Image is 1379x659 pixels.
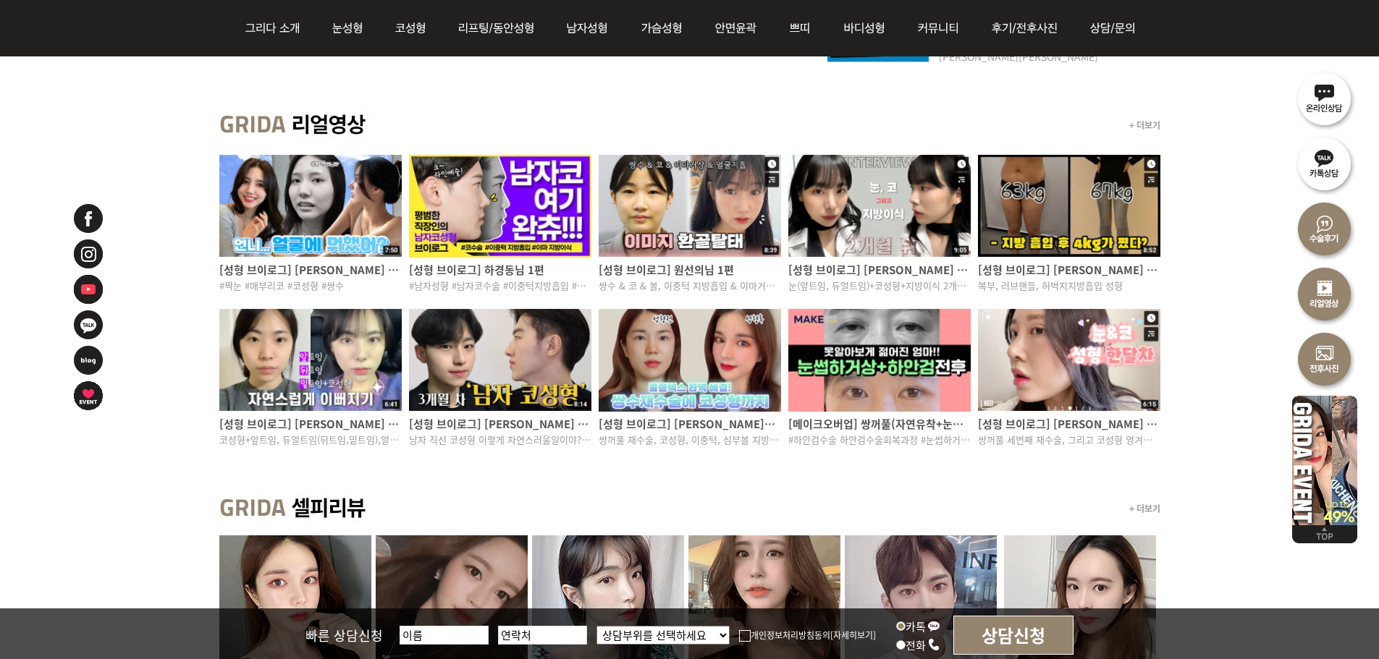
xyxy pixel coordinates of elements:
[409,262,591,278] p: [성형 브이로그] 하경동님 1편
[896,618,940,634] label: 카톡
[72,238,104,270] img: 인스타그램
[978,152,1160,292] a: [성형 브이로그] [PERSON_NAME] 2편 복부, 러브핸들, 허벅지지방흡입 성형
[1292,326,1357,391] img: 수술전후사진
[788,306,971,446] a: [메이크오버업] 쌍꺼풀(자연유착+눈매교정)+눈썹하거상술+하안검(지방재배치) 경과 #하안검수술​ 하안검수술회복과정 #눈썹하거상술​ #하안검​ #중년눈수술​
[72,203,104,234] img: 페이스북
[400,626,489,645] input: 이름
[219,416,402,432] p: [성형 브이로그] [PERSON_NAME] 1편
[978,262,1160,278] p: [성형 브이로그] [PERSON_NAME] 2편
[599,416,781,432] p: [성형 브이로그] [PERSON_NAME]님 2편
[739,630,751,642] img: checkbox.png
[788,416,971,432] p: [메이크오버업] 쌍꺼풀(자연유착+눈매교정)+눈썹하거상술+하안검(지방재배치) 경과
[788,432,971,446] p: #하안검수술​ 하안검수술회복과정 #눈썹하거상술​ #하안검​ #중년눈수술​
[409,152,591,292] a: [성형 브이로그] 하경동님 1편 #남자성형 #남자코수술 #이중턱지방흡입 #이마지방이식
[1292,130,1357,195] img: 카톡상담
[978,278,1160,292] p: 복부, 러브핸들, 허벅지지방흡입 성형
[219,152,402,292] a: [성형 브이로그] [PERSON_NAME] 1편 #짝눈 #매부리코 #코성형 #쌍수
[788,152,971,292] a: [성형 브이로그] [PERSON_NAME] 2편 눈(앞트임, 듀얼트임)+코성형+지방이식 2개월 차
[599,432,781,446] p: 쌍꺼풀 재수술, 코성형, 이중턱, 심부볼 지방흡입에 관심있는 분 클릭!
[72,309,104,341] img: 카카오톡
[599,306,781,446] a: [성형 브이로그] [PERSON_NAME]님 2편 쌍꺼풀 재수술, 코성형, 이중턱, 심부볼 지방흡입에 관심있는 분 클릭!
[409,278,591,292] p: #남자성형 #남자코수술 #이중턱지방흡입 #이마지방이식
[409,306,591,446] a: [성형 브이로그] [PERSON_NAME] 2편 남자 직선 코성형 이렇게 자연스러울일이야? 멍뭉美에 남자다움 한스푼
[219,432,402,446] p: 코성형+앞트임, 듀얼트임(뒤트임,밑트임),얼굴지방이식
[1129,119,1160,131] a: + 더보기
[953,616,1074,655] input: 상담신청
[896,640,906,650] input: 전화
[927,638,940,651] img: call_icon.png
[1129,502,1160,514] a: + 더보기
[1292,65,1357,130] img: 온라인상담
[409,416,591,432] p: [성형 브이로그] [PERSON_NAME] 2편
[788,278,971,292] p: 눈(앞트임, 듀얼트임)+코성형+지방이식 2개월 차
[72,344,104,376] img: 네이버블로그
[72,380,104,412] img: 이벤트
[978,306,1160,446] a: [성형 브이로그] [PERSON_NAME] 1편 쌍꺼풀 세번째 재수술, 그리고 코성형 엉겨붙은 쌍수 흉살..
[739,629,830,641] label: 개인정보처리방침동의
[219,482,393,535] img: main_grida_realcamera_title.jpg
[1292,525,1357,543] img: 위로가기
[599,278,781,292] p: 쌍수 & 코 & 볼, 이중턱 지방흡입 & 이마거상 & 실리프팅
[978,416,1160,432] p: [성형 브이로그] [PERSON_NAME] 1편
[599,262,781,278] p: [성형 브이로그] 원선의님 1편
[219,98,393,152] img: main_grida_realvideo_title.jpg
[1292,391,1357,525] img: 이벤트
[896,621,906,631] input: 카톡
[599,152,781,292] a: [성형 브이로그] 원선의님 1편 쌍수 & 코 & 볼, 이중턱 지방흡입 & 이마거상 & 실리프팅
[219,306,402,446] a: [성형 브이로그] [PERSON_NAME] 1편 코성형+앞트임, 듀얼트임(뒤트임,밑트임),얼굴지방이식
[1292,195,1357,260] img: 수술후기
[305,626,383,645] span: 빠른 상담신청
[896,637,940,652] label: 전화
[409,432,591,447] p: 남자 직선 코성형 이렇게 자연스러울일이야? 멍뭉美에 남자다움 한스푼
[219,278,402,292] p: #짝눈 #매부리코 #코성형 #쌍수
[830,629,876,641] a: [자세히보기]
[498,626,587,645] input: 연락처
[72,273,104,305] img: 유투브
[1292,260,1357,326] img: 리얼영상
[219,262,402,278] p: [성형 브이로그] [PERSON_NAME] 1편
[927,619,940,632] img: kakao_icon.png
[978,432,1160,446] p: 쌍꺼풀 세번째 재수술, 그리고 코성형 엉겨붙은 쌍수 흉살..
[788,262,971,278] p: [성형 브이로그] [PERSON_NAME] 2편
